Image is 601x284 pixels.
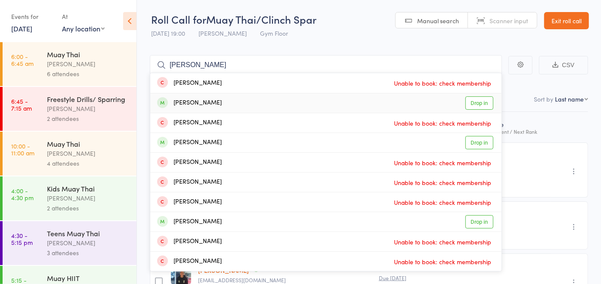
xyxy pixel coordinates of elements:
[47,203,129,213] div: 2 attendees
[157,197,222,207] div: [PERSON_NAME]
[157,78,222,88] div: [PERSON_NAME]
[198,277,303,283] small: liamhanna336@gmail.com
[47,49,129,59] div: Muay Thai
[157,217,222,227] div: [PERSON_NAME]
[151,12,206,26] span: Roll Call for
[47,148,129,158] div: [PERSON_NAME]
[379,275,426,281] small: Due [DATE]
[11,232,33,246] time: 4:30 - 5:15 pm
[47,114,129,123] div: 2 attendees
[3,87,136,131] a: 6:45 -7:15 amFreestyle Drills/ Sparring[PERSON_NAME]2 attendees
[47,184,129,193] div: Kids Muay Thai
[490,129,548,134] div: Current / Next Rank
[157,138,222,148] div: [PERSON_NAME]
[3,176,136,220] a: 4:00 -4:30 pmKids Muay Thai[PERSON_NAME]2 attendees
[151,29,185,37] span: [DATE] 19:00
[490,265,548,272] div: -
[11,53,34,67] time: 6:00 - 6:45 am
[489,16,528,25] span: Scanner input
[198,29,247,37] span: [PERSON_NAME]
[490,154,548,161] div: -
[392,176,493,189] span: Unable to book: check membership
[157,237,222,247] div: [PERSON_NAME]
[47,273,129,283] div: Muay HIIT
[11,142,34,156] time: 10:00 - 11:00 am
[465,96,493,110] a: Drop in
[157,157,222,167] div: [PERSON_NAME]
[487,116,551,139] div: Style
[392,255,493,268] span: Unable to book: check membership
[62,9,105,24] div: At
[47,228,129,238] div: Teens Muay Thai
[62,24,105,33] div: Any location
[157,177,222,187] div: [PERSON_NAME]
[392,196,493,209] span: Unable to book: check membership
[11,187,34,201] time: 4:00 - 4:30 pm
[47,69,129,79] div: 6 attendees
[465,215,493,228] a: Drop in
[11,98,32,111] time: 6:45 - 7:15 am
[47,104,129,114] div: [PERSON_NAME]
[47,238,129,248] div: [PERSON_NAME]
[544,12,589,29] a: Exit roll call
[465,136,493,149] a: Drop in
[150,55,502,75] input: Search by name
[490,213,548,220] div: -
[3,42,136,86] a: 6:00 -6:45 amMuay Thai[PERSON_NAME]6 attendees
[539,56,588,74] button: CSV
[260,29,288,37] span: Gym Floor
[157,118,222,128] div: [PERSON_NAME]
[3,221,136,265] a: 4:30 -5:15 pmTeens Muay Thai[PERSON_NAME]3 attendees
[47,139,129,148] div: Muay Thai
[417,16,459,25] span: Manual search
[11,9,53,24] div: Events for
[157,256,222,266] div: [PERSON_NAME]
[392,235,493,248] span: Unable to book: check membership
[11,24,32,33] a: [DATE]
[555,95,584,103] div: Last name
[47,248,129,258] div: 3 attendees
[392,117,493,130] span: Unable to book: check membership
[534,95,553,103] label: Sort by
[392,156,493,169] span: Unable to book: check membership
[157,98,222,108] div: [PERSON_NAME]
[47,94,129,104] div: Freestyle Drills/ Sparring
[47,193,129,203] div: [PERSON_NAME]
[47,59,129,69] div: [PERSON_NAME]
[3,132,136,176] a: 10:00 -11:00 amMuay Thai[PERSON_NAME]4 attendees
[47,158,129,168] div: 4 attendees
[206,12,316,26] span: Muay Thai/Clinch Spar
[392,77,493,90] span: Unable to book: check membership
